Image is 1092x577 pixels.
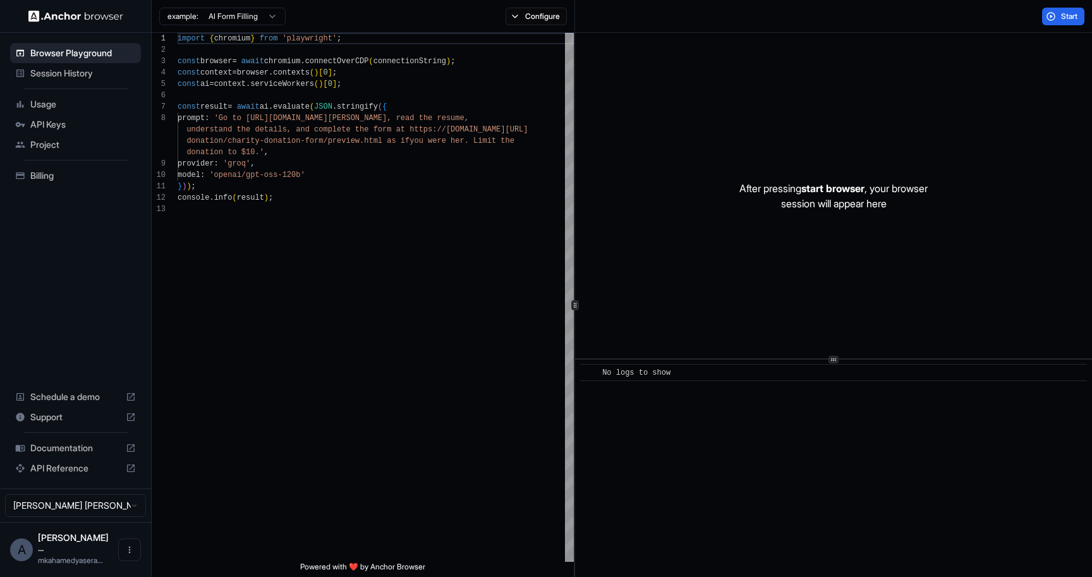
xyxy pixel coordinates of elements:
[328,68,332,77] span: ]
[337,34,341,43] span: ;
[214,80,246,88] span: context
[801,182,864,195] span: start browser
[152,112,166,124] div: 8
[214,159,219,168] span: :
[10,387,141,407] div: Schedule a demo
[314,102,332,111] span: JSON
[30,442,121,454] span: Documentation
[200,80,209,88] span: ai
[305,57,369,66] span: connectOverCDP
[30,169,136,182] span: Billing
[178,57,200,66] span: const
[30,118,136,131] span: API Keys
[446,57,451,66] span: )
[232,193,236,202] span: (
[1061,11,1079,21] span: Start
[318,80,323,88] span: )
[152,78,166,90] div: 5
[273,68,310,77] span: contexts
[300,57,305,66] span: .
[214,34,251,43] span: chromium
[10,43,141,63] div: Browser Playground
[264,193,269,202] span: )
[10,114,141,135] div: API Keys
[269,68,273,77] span: .
[264,148,269,157] span: ,
[30,47,136,59] span: Browser Playground
[241,57,264,66] span: await
[250,80,314,88] span: serviceWorkers
[200,68,232,77] span: context
[30,462,121,475] span: API Reference
[405,114,469,123] span: ad the resume,
[152,203,166,215] div: 13
[269,193,273,202] span: ;
[214,193,233,202] span: info
[178,171,200,179] span: model
[269,102,273,111] span: .
[250,159,255,168] span: ,
[152,169,166,181] div: 10
[178,114,205,123] span: prompt
[10,166,141,186] div: Billing
[264,57,301,66] span: chromium
[382,102,387,111] span: {
[451,57,455,66] span: ;
[209,171,305,179] span: 'openai/gpt-oss-120b'
[200,57,232,66] span: browser
[586,367,593,379] span: ​
[602,368,670,377] span: No logs to show
[186,125,414,134] span: understand the details, and complete the form at h
[232,57,236,66] span: =
[118,538,141,561] button: Open menu
[10,94,141,114] div: Usage
[739,181,928,211] p: After pressing , your browser session will appear here
[10,135,141,155] div: Project
[178,80,200,88] span: const
[191,182,196,191] span: ;
[323,80,327,88] span: [
[314,68,318,77] span: )
[328,80,332,88] span: 0
[310,102,314,111] span: (
[282,34,337,43] span: 'playwright'
[1042,8,1084,25] button: Start
[30,391,121,403] span: Schedule a demo
[273,102,310,111] span: evaluate
[30,67,136,80] span: Session History
[337,102,378,111] span: stringify
[30,98,136,111] span: Usage
[152,158,166,169] div: 9
[10,538,33,561] div: A
[205,114,209,123] span: :
[152,67,166,78] div: 4
[314,80,318,88] span: (
[178,193,209,202] span: console
[332,102,337,111] span: .
[10,438,141,458] div: Documentation
[332,68,337,77] span: ;
[38,532,109,553] span: Ahamed Yaser Arafath MK
[378,102,382,111] span: (
[186,182,191,191] span: )
[237,102,260,111] span: await
[250,34,255,43] span: }
[152,33,166,44] div: 1
[178,68,200,77] span: const
[260,102,269,111] span: ai
[237,193,264,202] span: result
[209,80,214,88] span: =
[223,159,250,168] span: 'groq'
[373,57,446,66] span: connectionString
[214,114,405,123] span: 'Go to [URL][DOMAIN_NAME][PERSON_NAME], re
[10,63,141,83] div: Session History
[167,11,198,21] span: example:
[178,102,200,111] span: const
[30,411,121,423] span: Support
[232,68,236,77] span: =
[506,8,567,25] button: Configure
[152,101,166,112] div: 7
[28,10,123,22] img: Anchor Logo
[182,182,186,191] span: )
[209,34,214,43] span: {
